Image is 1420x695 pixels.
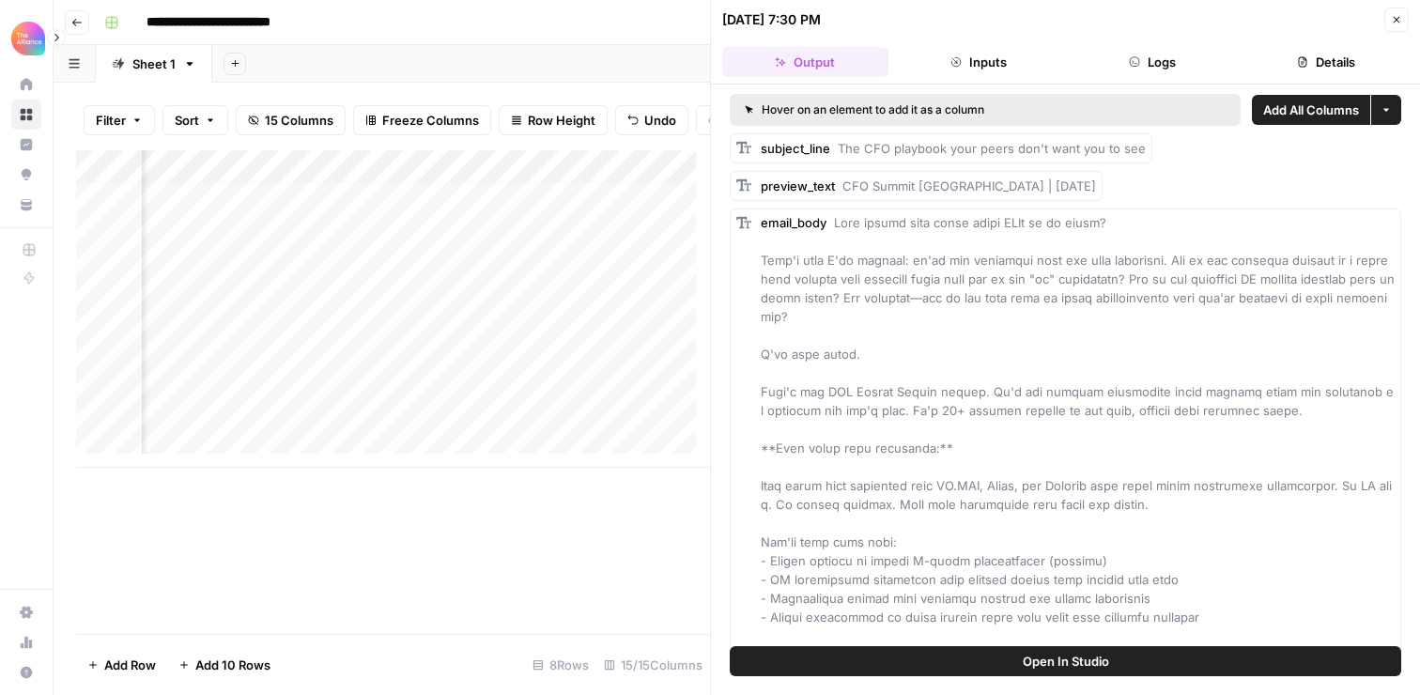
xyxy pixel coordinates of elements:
[11,22,45,55] img: Alliance Logo
[11,627,41,657] a: Usage
[838,141,1146,156] span: The CFO playbook your peers don't want you to see
[761,178,835,193] span: preview_text
[1252,95,1370,125] button: Add All Columns
[11,100,41,130] a: Browse
[644,111,676,130] span: Undo
[525,650,596,680] div: 8 Rows
[896,47,1062,77] button: Inputs
[382,111,479,130] span: Freeze Columns
[265,111,333,130] span: 15 Columns
[167,650,282,680] button: Add 10 Rows
[11,69,41,100] a: Home
[104,656,156,674] span: Add Row
[596,650,710,680] div: 15/15 Columns
[842,178,1096,193] span: CFO Summit [GEOGRAPHIC_DATA] | [DATE]
[76,650,167,680] button: Add Row
[745,101,1105,118] div: Hover on an element to add it as a column
[761,141,830,156] span: subject_line
[11,190,41,220] a: Your Data
[132,54,176,73] div: Sheet 1
[615,105,688,135] button: Undo
[162,105,228,135] button: Sort
[722,10,821,29] div: [DATE] 7:30 PM
[236,105,346,135] button: 15 Columns
[11,597,41,627] a: Settings
[96,45,212,83] a: Sheet 1
[528,111,595,130] span: Row Height
[722,47,888,77] button: Output
[175,111,199,130] span: Sort
[353,105,491,135] button: Freeze Columns
[761,215,826,230] span: email_body
[11,130,41,160] a: Insights
[499,105,608,135] button: Row Height
[1023,652,1109,671] span: Open In Studio
[195,656,270,674] span: Add 10 Rows
[11,657,41,687] button: Help + Support
[730,646,1401,676] button: Open In Studio
[1242,47,1409,77] button: Details
[84,105,155,135] button: Filter
[1263,100,1359,119] span: Add All Columns
[1070,47,1236,77] button: Logs
[11,160,41,190] a: Opportunities
[96,111,126,130] span: Filter
[11,15,41,62] button: Workspace: Alliance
